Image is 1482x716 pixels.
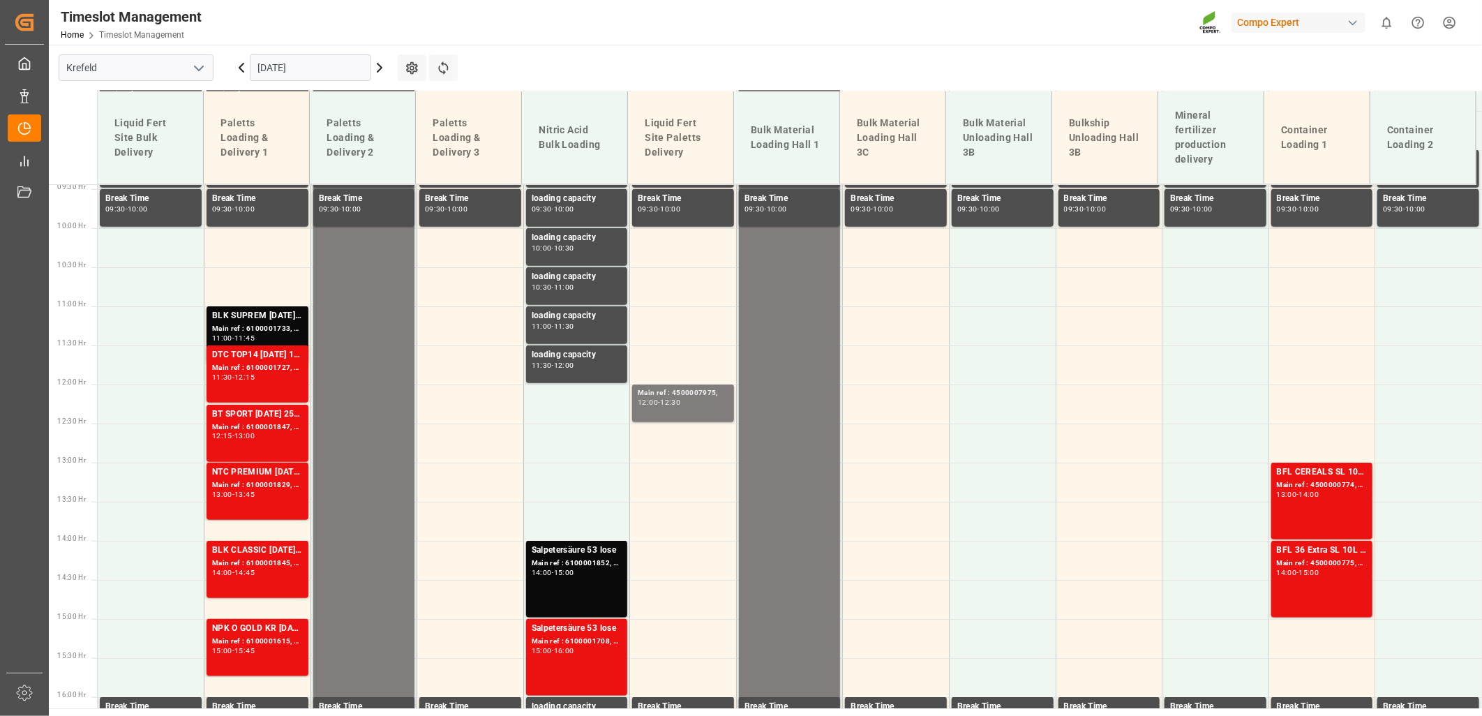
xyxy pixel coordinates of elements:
[1170,206,1190,212] div: 09:30
[57,613,86,620] span: 15:00 Hr
[57,535,86,542] span: 14:00 Hr
[658,206,660,212] div: -
[250,54,371,81] input: DD.MM.YYYY
[554,284,574,290] div: 11:00
[554,648,574,654] div: 16:00
[445,206,447,212] div: -
[1403,206,1405,212] div: -
[1382,117,1465,158] div: Container Loading 2
[554,323,574,329] div: 11:30
[1299,206,1319,212] div: 10:00
[212,408,303,422] div: BT SPORT [DATE] 25%UH 3M 25kg (x40) INTBLK CLASSIC [DATE] 25kg(x40)D,EN,PL,FNL
[1296,491,1298,498] div: -
[232,491,234,498] div: -
[212,348,303,362] div: DTC TOP14 [DATE] 15%UH 3M 25kg(x42) INT
[1296,569,1298,576] div: -
[212,433,232,439] div: 12:15
[234,569,255,576] div: 14:45
[232,433,234,439] div: -
[1277,479,1368,491] div: Main ref : 4500000774, 2000000604
[59,54,214,81] input: Type to search/select
[212,323,303,335] div: Main ref : 6100001733, 2000001448
[638,192,728,206] div: Break Time
[552,206,554,212] div: -
[744,206,765,212] div: 09:30
[532,558,622,569] div: Main ref : 6100001852, 2000001497
[1277,206,1297,212] div: 09:30
[212,491,232,498] div: 13:00
[1170,192,1261,206] div: Break Time
[1277,569,1297,576] div: 14:00
[234,648,255,654] div: 15:45
[212,558,303,569] div: Main ref : 6100001845, 2000000973
[1064,206,1084,212] div: 09:30
[554,362,574,368] div: 12:00
[212,335,232,341] div: 11:00
[1277,465,1368,479] div: BFL CEREALS SL 10L (x60) TR (KRE) MTO
[212,206,232,212] div: 09:30
[338,206,340,212] div: -
[57,222,86,230] span: 10:00 Hr
[532,323,552,329] div: 11:00
[105,192,196,206] div: Break Time
[341,206,361,212] div: 10:00
[554,569,574,576] div: 15:00
[980,206,1000,212] div: 10:00
[660,399,680,405] div: 12:30
[767,206,787,212] div: 10:00
[57,183,86,191] span: 09:30 Hr
[532,348,622,362] div: loading capacity
[232,374,234,380] div: -
[1064,700,1155,714] div: Break Time
[957,192,1048,206] div: Break Time
[232,569,234,576] div: -
[234,433,255,439] div: 13:00
[109,110,192,165] div: Liquid Fert Site Bulk Delivery
[57,300,86,308] span: 11:00 Hr
[638,700,728,714] div: Break Time
[851,110,934,165] div: Bulk Material Loading Hall 3C
[552,648,554,654] div: -
[57,378,86,386] span: 12:00 Hr
[532,362,552,368] div: 11:30
[1063,110,1146,165] div: Bulkship Unloading Hall 3B
[871,206,873,212] div: -
[1405,206,1425,212] div: 10:00
[532,544,622,558] div: Salpetersäure 53 lose
[552,362,554,368] div: -
[1383,192,1474,206] div: Break Time
[532,206,552,212] div: 09:30
[1277,700,1368,714] div: Break Time
[532,569,552,576] div: 14:00
[1371,7,1402,38] button: show 0 new notifications
[319,206,339,212] div: 09:30
[1192,206,1213,212] div: 10:00
[639,110,722,165] div: Liquid Fert Site Paletts Delivery
[212,700,303,714] div: Break Time
[1275,117,1358,158] div: Container Loading 1
[957,700,1048,714] div: Break Time
[1277,544,1368,558] div: BFL 36 Extra SL 10L (x60) EN,TR MTO
[57,456,86,464] span: 13:00 Hr
[744,700,835,714] div: Break Time
[554,206,574,212] div: 10:00
[57,495,86,503] span: 13:30 Hr
[319,192,410,206] div: Break Time
[1086,206,1107,212] div: 10:00
[234,206,255,212] div: 10:00
[212,362,303,374] div: Main ref : 6100001727, 2000000823
[1084,206,1086,212] div: -
[1402,7,1434,38] button: Help Center
[1170,700,1261,714] div: Break Time
[232,335,234,341] div: -
[532,636,622,648] div: Main ref : 6100001708, 2000001420
[212,422,303,433] div: Main ref : 6100001847, 2000001285
[765,206,767,212] div: -
[128,206,148,212] div: 10:00
[1169,103,1252,172] div: Mineral fertilizer production delivery
[212,569,232,576] div: 14:00
[638,399,658,405] div: 12:00
[552,245,554,251] div: -
[1190,206,1192,212] div: -
[319,700,410,714] div: Break Time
